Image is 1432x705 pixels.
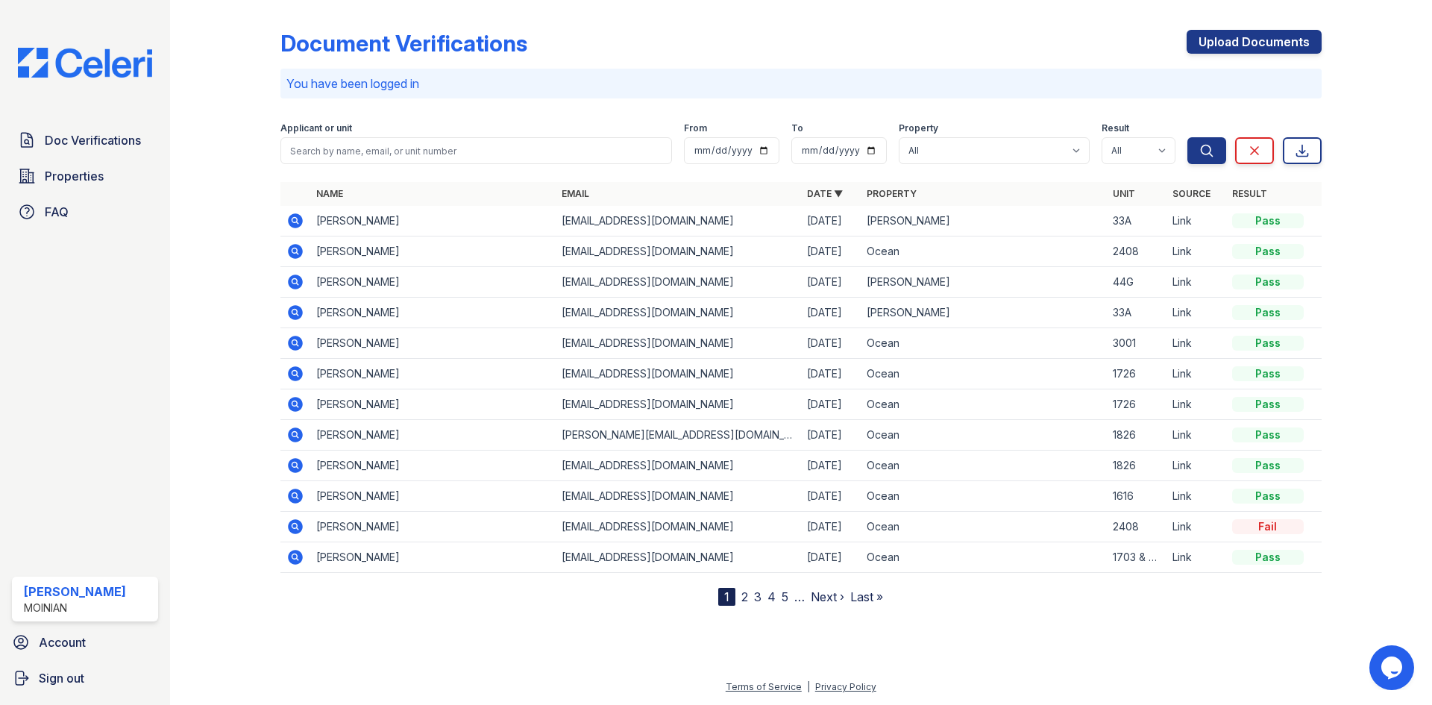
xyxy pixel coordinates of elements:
td: [EMAIL_ADDRESS][DOMAIN_NAME] [556,389,801,420]
div: Pass [1232,244,1304,259]
td: Ocean [861,481,1106,512]
a: Doc Verifications [12,125,158,155]
a: 2 [741,589,748,604]
label: From [684,122,707,134]
td: [PERSON_NAME][EMAIL_ADDRESS][DOMAIN_NAME] [556,420,801,451]
td: Link [1166,542,1226,573]
a: 5 [782,589,788,604]
div: Pass [1232,336,1304,351]
td: 1726 [1107,359,1166,389]
img: CE_Logo_Blue-a8612792a0a2168367f1c8372b55b34899dd931a85d93a1a3d3e32e68fde9ad4.png [6,48,164,78]
label: Result [1102,122,1129,134]
td: Ocean [861,451,1106,481]
td: Link [1166,420,1226,451]
td: Ocean [861,512,1106,542]
div: Moinian [24,601,126,615]
td: Link [1166,328,1226,359]
div: Fail [1232,519,1304,534]
td: Link [1166,298,1226,328]
td: [DATE] [801,542,861,573]
a: Email [562,188,589,199]
a: Privacy Policy [815,681,876,692]
td: 33A [1107,298,1166,328]
a: Account [6,627,164,657]
span: … [794,588,805,606]
td: [DATE] [801,359,861,389]
td: [PERSON_NAME] [310,542,556,573]
td: [PERSON_NAME] [861,298,1106,328]
a: Source [1172,188,1210,199]
td: [EMAIL_ADDRESS][DOMAIN_NAME] [556,236,801,267]
td: 1616 [1107,481,1166,512]
div: Pass [1232,366,1304,381]
td: Ocean [861,236,1106,267]
td: Ocean [861,359,1106,389]
td: 44G [1107,267,1166,298]
td: [PERSON_NAME] [310,389,556,420]
td: Link [1166,236,1226,267]
td: 1826 [1107,451,1166,481]
span: Doc Verifications [45,131,141,149]
input: Search by name, email, or unit number [280,137,672,164]
span: FAQ [45,203,69,221]
td: [EMAIL_ADDRESS][DOMAIN_NAME] [556,328,801,359]
td: 3001 [1107,328,1166,359]
td: [EMAIL_ADDRESS][DOMAIN_NAME] [556,451,801,481]
span: Properties [45,167,104,185]
td: 1703 & 3001 [1107,542,1166,573]
td: Link [1166,359,1226,389]
a: Unit [1113,188,1135,199]
td: [PERSON_NAME] [310,328,556,359]
td: [DATE] [801,420,861,451]
td: Ocean [861,389,1106,420]
td: 1826 [1107,420,1166,451]
td: [PERSON_NAME] [310,451,556,481]
div: Pass [1232,427,1304,442]
div: Pass [1232,275,1304,289]
td: Link [1166,481,1226,512]
td: Ocean [861,328,1106,359]
td: [EMAIL_ADDRESS][DOMAIN_NAME] [556,359,801,389]
p: You have been logged in [286,75,1316,93]
td: 2408 [1107,236,1166,267]
div: 1 [718,588,735,606]
a: Name [316,188,343,199]
td: [PERSON_NAME] [310,359,556,389]
td: 33A [1107,206,1166,236]
a: Last » [850,589,883,604]
label: Applicant or unit [280,122,352,134]
td: [PERSON_NAME] [310,512,556,542]
div: Pass [1232,458,1304,473]
td: [EMAIL_ADDRESS][DOMAIN_NAME] [556,542,801,573]
div: Pass [1232,305,1304,320]
td: [PERSON_NAME] [310,206,556,236]
td: [EMAIL_ADDRESS][DOMAIN_NAME] [556,481,801,512]
div: [PERSON_NAME] [24,583,126,601]
td: [DATE] [801,451,861,481]
td: [DATE] [801,298,861,328]
td: [DATE] [801,512,861,542]
td: [PERSON_NAME] [310,298,556,328]
span: Sign out [39,669,84,687]
td: [PERSON_NAME] [310,481,556,512]
td: Link [1166,206,1226,236]
td: Ocean [861,542,1106,573]
iframe: chat widget [1369,645,1417,690]
a: Terms of Service [726,681,802,692]
a: Sign out [6,663,164,693]
a: Properties [12,161,158,191]
td: [DATE] [801,267,861,298]
a: FAQ [12,197,158,227]
td: Ocean [861,420,1106,451]
td: Link [1166,451,1226,481]
td: [DATE] [801,206,861,236]
td: [PERSON_NAME] [310,267,556,298]
td: [DATE] [801,328,861,359]
a: Result [1232,188,1267,199]
div: Pass [1232,550,1304,565]
td: [PERSON_NAME] [310,420,556,451]
label: Property [899,122,938,134]
a: Property [867,188,917,199]
div: Pass [1232,213,1304,228]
